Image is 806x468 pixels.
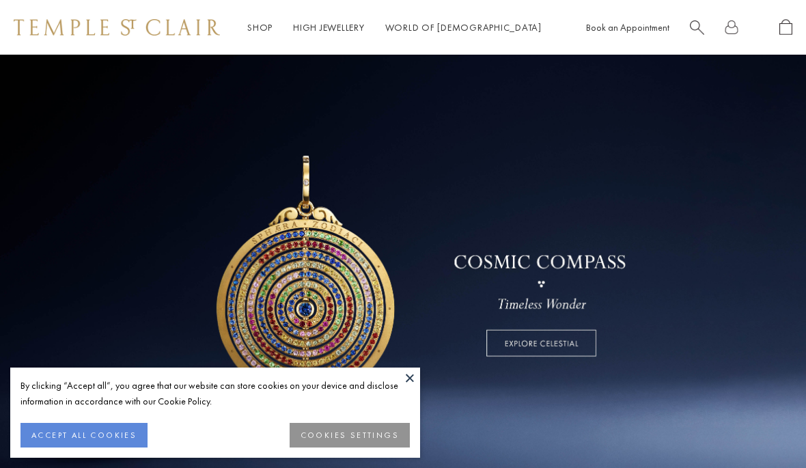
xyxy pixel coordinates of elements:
[293,21,365,33] a: High JewelleryHigh Jewellery
[779,19,792,36] a: Open Shopping Bag
[586,21,669,33] a: Book an Appointment
[20,378,410,409] div: By clicking “Accept all”, you agree that our website can store cookies on your device and disclos...
[14,19,220,36] img: Temple St. Clair
[20,423,148,448] button: ACCEPT ALL COOKIES
[247,19,542,36] nav: Main navigation
[385,21,542,33] a: World of [DEMOGRAPHIC_DATA]World of [DEMOGRAPHIC_DATA]
[247,21,273,33] a: ShopShop
[290,423,410,448] button: COOKIES SETTINGS
[690,19,704,36] a: Search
